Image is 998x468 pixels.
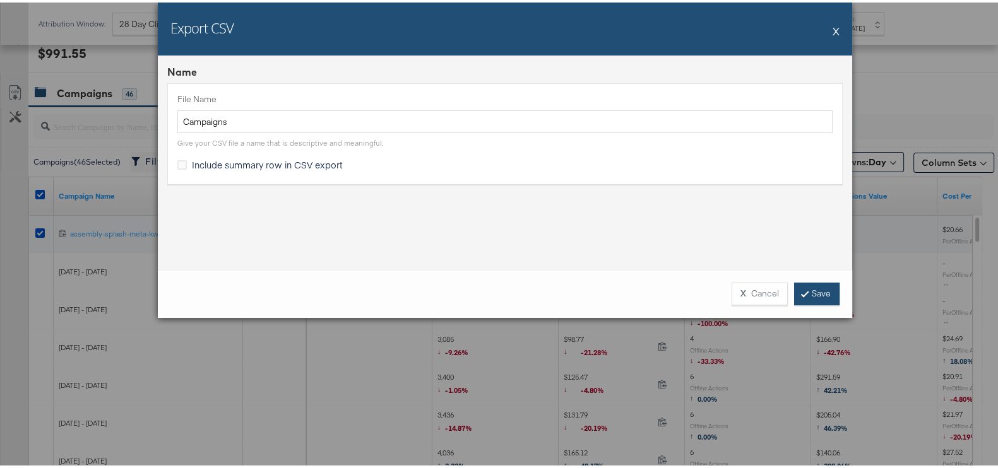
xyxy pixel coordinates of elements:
div: Give your CSV file a name that is descriptive and meaningful. [177,136,383,146]
a: Save [794,280,840,303]
div: Name [167,62,843,77]
span: Include summary row in CSV export [192,156,343,168]
button: X [833,16,840,41]
h2: Export CSV [170,16,234,35]
strong: X [740,285,746,297]
button: XCancel [732,280,788,303]
label: File Name [177,91,833,103]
